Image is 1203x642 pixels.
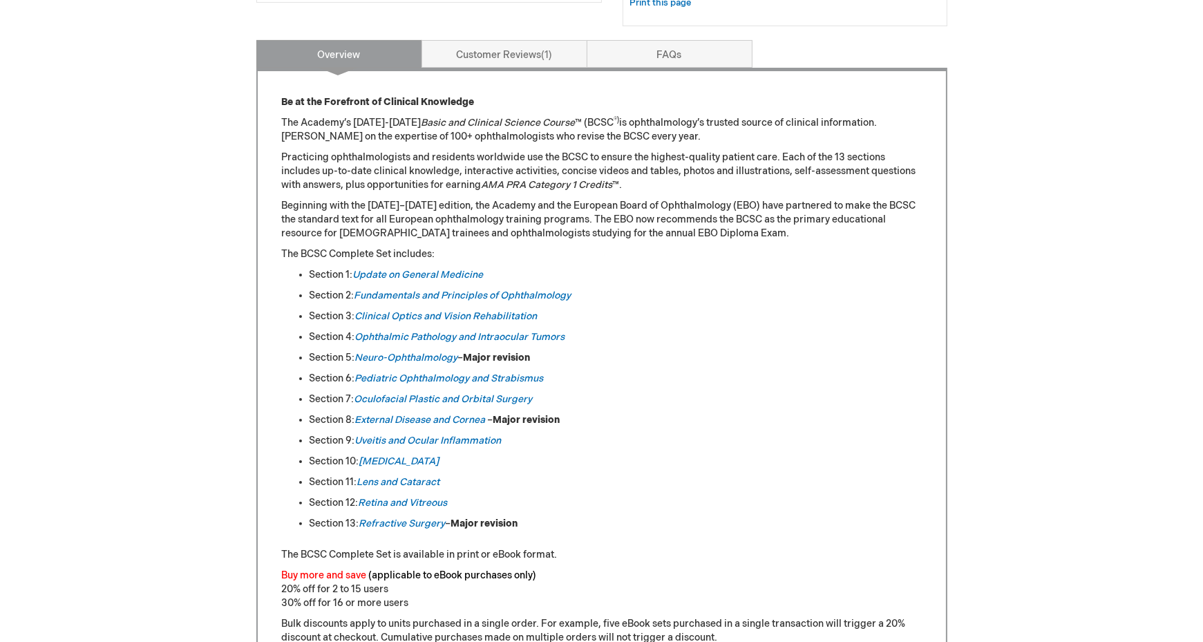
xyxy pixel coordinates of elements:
li: Section 13: – [310,517,922,531]
a: Oculofacial Plastic and Orbital Surgery [354,393,533,405]
li: Section 11: [310,475,922,489]
strong: Major revision [493,414,560,426]
a: FAQs [587,40,752,68]
a: Update on General Medicine [353,269,484,281]
a: Uveitis and Ocular Inflammation [355,435,502,446]
span: 1 [541,49,552,61]
li: Section 9: [310,434,922,448]
li: Section 1: [310,268,922,282]
a: Ophthalmic Pathology and Intraocular Tumors [355,331,565,343]
li: Section 2: [310,289,922,303]
sup: ®) [614,116,620,124]
em: AMA PRA Category 1 Credits [482,179,613,191]
a: Refractive Surgery [359,518,446,529]
a: External Disease and Cornea [355,414,486,426]
a: Customer Reviews1 [421,40,587,68]
li: Section 10: [310,455,922,469]
p: The BCSC Complete Set is available in print or eBook format. [282,548,922,562]
a: [MEDICAL_DATA] [359,455,439,467]
a: Retina and Vitreous [359,497,448,509]
strong: Be at the Forefront of Clinical Knowledge [282,96,475,108]
p: Practicing ophthalmologists and residents worldwide use the BCSC to ensure the highest-quality pa... [282,151,922,192]
a: Fundamentals and Principles of Ophthalmology [354,290,571,301]
font: (applicable to eBook purchases only) [369,569,537,581]
em: Basic and Clinical Science Course [421,117,576,129]
a: Lens and Cataract [357,476,440,488]
font: Buy more and save [282,569,367,581]
li: Section 4: [310,330,922,344]
li: Section 8: – [310,413,922,427]
p: The Academy’s [DATE]-[DATE] ™ (BCSC is ophthalmology’s trusted source of clinical information. [P... [282,116,922,144]
a: Overview [256,40,422,68]
p: 20% off for 2 to 15 users 30% off for 16 or more users [282,569,922,610]
li: Section 12: [310,496,922,510]
li: Section 6: [310,372,922,386]
li: Section 3: [310,310,922,323]
li: Section 7: [310,393,922,406]
p: The BCSC Complete Set includes: [282,247,922,261]
p: Beginning with the [DATE]–[DATE] edition, the Academy and the European Board of Ophthalmology (EB... [282,199,922,240]
a: Clinical Optics and Vision Rehabilitation [355,310,538,322]
a: Neuro-Ophthalmology [355,352,458,364]
strong: Major revision [451,518,518,529]
strong: Major revision [464,352,531,364]
a: Pediatric Ophthalmology and Strabismus [355,372,544,384]
li: Section 5: – [310,351,922,365]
